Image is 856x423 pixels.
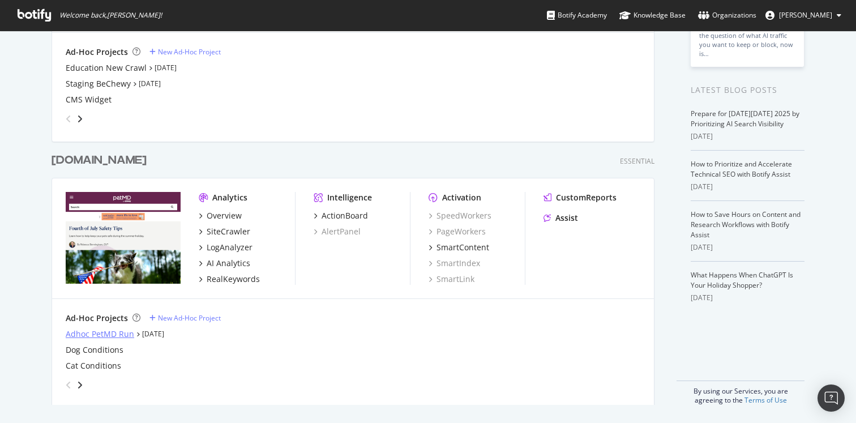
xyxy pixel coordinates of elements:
a: Prepare for [DATE][DATE] 2025 by Prioritizing AI Search Visibility [691,109,799,129]
div: [DATE] [691,242,804,253]
div: CustomReports [556,192,617,203]
span: Welcome back, [PERSON_NAME] ! [59,11,162,20]
a: Education New Crawl [66,62,147,74]
a: RealKeywords [199,274,260,285]
div: Activation [442,192,481,203]
div: Intelligence [327,192,372,203]
button: [PERSON_NAME] [756,6,850,24]
div: angle-right [76,113,84,125]
div: Latest Blog Posts [691,84,804,96]
div: RealKeywords [207,274,260,285]
a: What Happens When ChatGPT Is Your Holiday Shopper? [691,270,793,290]
div: SmartContent [436,242,489,253]
div: AI Analytics [207,258,250,269]
div: Knowledge Base [619,10,686,21]
div: angle-left [61,376,76,394]
a: Assist [543,212,578,224]
div: Organizations [698,10,756,21]
div: Overview [207,210,242,221]
div: Ad-Hoc Projects [66,46,128,58]
div: [DATE] [691,131,804,142]
div: Open Intercom Messenger [818,384,845,412]
div: angle-right [76,379,84,391]
a: AI Analytics [199,258,250,269]
a: AlertPanel [314,226,361,237]
div: Ad-Hoc Projects [66,313,128,324]
div: New Ad-Hoc Project [158,47,221,57]
a: SmartContent [429,242,489,253]
div: By using our Services, you are agreeing to the [677,381,804,405]
div: [DOMAIN_NAME] [52,152,147,169]
a: How to Prioritize and Accelerate Technical SEO with Botify Assist [691,159,792,179]
a: CustomReports [543,192,617,203]
div: ActionBoard [322,210,368,221]
a: Adhoc PetMD Run [66,328,134,340]
a: New Ad-Hoc Project [149,47,221,57]
a: Staging BeChewy [66,78,131,89]
div: New Ad-Hoc Project [158,313,221,323]
a: Dog Conditions [66,344,123,356]
a: [DATE] [155,63,177,72]
div: [DATE] [691,293,804,303]
a: How to Save Hours on Content and Research Workflows with Botify Assist [691,210,801,240]
div: Botify Academy [547,10,607,21]
div: Essential [620,156,654,166]
a: LogAnalyzer [199,242,252,253]
div: Assist [555,212,578,224]
div: Analytics [212,192,247,203]
div: If you haven’t yet grappled with the question of what AI traffic you want to keep or block, now is… [699,22,795,58]
img: www.petmd.com [66,192,181,284]
a: CMS Widget [66,94,112,105]
a: [DOMAIN_NAME] [52,152,151,169]
a: ActionBoard [314,210,368,221]
a: [DATE] [142,329,164,339]
a: [DATE] [139,79,161,88]
a: Overview [199,210,242,221]
a: PageWorkers [429,226,486,237]
div: angle-left [61,110,76,128]
a: New Ad-Hoc Project [149,313,221,323]
div: LogAnalyzer [207,242,252,253]
a: SmartLink [429,274,474,285]
div: [DATE] [691,182,804,192]
div: SiteCrawler [207,226,250,237]
a: SmartIndex [429,258,480,269]
a: SpeedWorkers [429,210,491,221]
a: Cat Conditions [66,360,121,371]
a: SiteCrawler [199,226,250,237]
span: Katie Greenwood [779,10,832,20]
a: Terms of Use [744,395,787,405]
